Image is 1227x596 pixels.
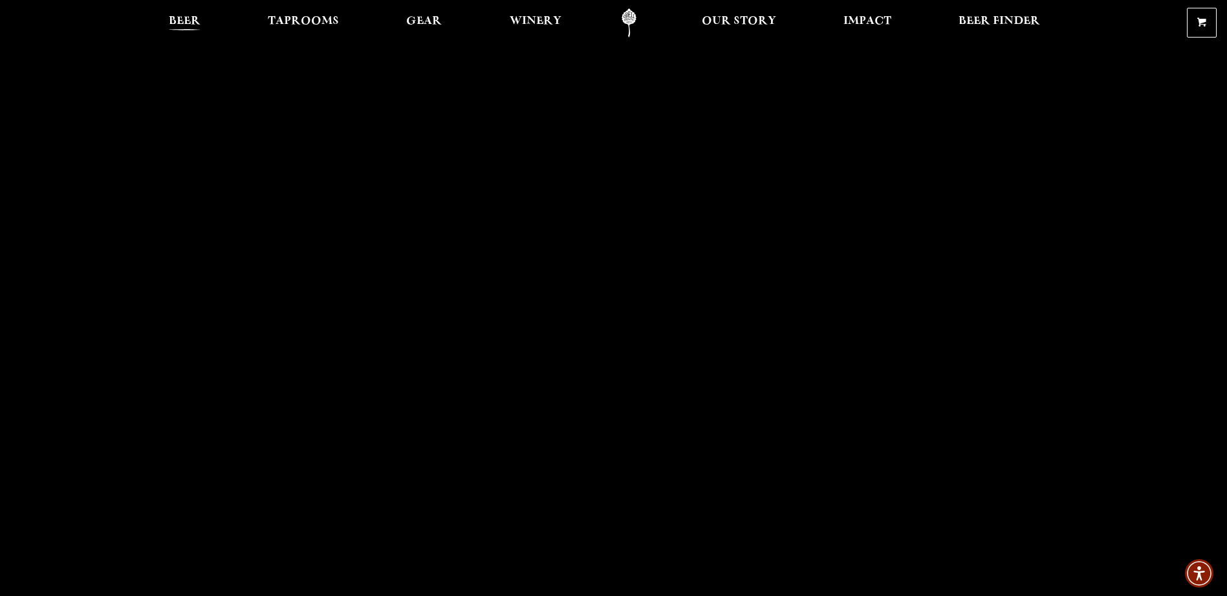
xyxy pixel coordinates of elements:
span: Impact [843,16,891,27]
a: Winery [501,8,570,38]
span: Gear [406,16,442,27]
a: Impact [835,8,900,38]
a: Gear [398,8,450,38]
a: Taprooms [259,8,347,38]
span: Beer [169,16,201,27]
span: Winery [510,16,561,27]
a: Beer Finder [950,8,1048,38]
span: Our Story [702,16,776,27]
span: Beer Finder [959,16,1040,27]
a: Beer [160,8,209,38]
a: Odell Home [605,8,653,38]
a: Our Story [693,8,785,38]
div: Accessibility Menu [1185,559,1213,588]
span: Taprooms [268,16,339,27]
